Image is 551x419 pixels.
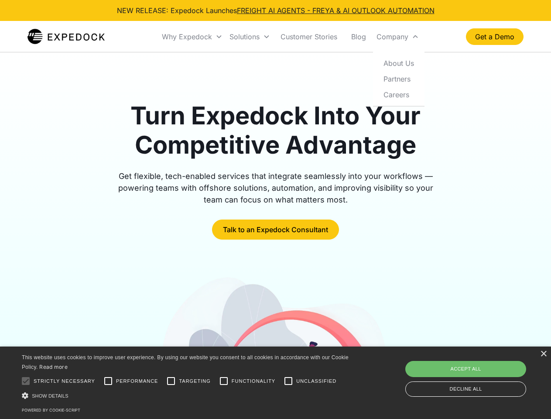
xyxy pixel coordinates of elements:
[229,32,260,41] div: Solutions
[466,28,524,45] a: Get a Demo
[376,32,408,41] div: Company
[158,22,226,52] div: Why Expedock
[373,22,422,52] div: Company
[237,6,435,15] a: FREIGHT AI AGENTS - FREYA & AI OUTLOOK AUTOMATION
[22,408,80,412] a: Powered by cookie-script
[22,391,352,400] div: Show details
[32,393,68,398] span: Show details
[179,378,210,385] span: Targeting
[34,378,95,385] span: Strictly necessary
[116,378,158,385] span: Performance
[376,86,421,102] a: Careers
[22,354,349,371] span: This website uses cookies to improve user experience. By using our website you consent to all coo...
[232,378,275,385] span: Functionality
[376,71,421,86] a: Partners
[162,32,212,41] div: Why Expedock
[117,5,435,16] div: NEW RELEASE: Expedock Launches
[406,325,551,419] iframe: Chat Widget
[344,22,373,52] a: Blog
[27,28,105,45] img: Expedock Logo
[39,364,68,370] a: Read more
[226,22,274,52] div: Solutions
[376,55,421,71] a: About Us
[274,22,344,52] a: Customer Stories
[373,52,424,106] nav: Company
[296,378,336,385] span: Unclassified
[27,28,105,45] a: home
